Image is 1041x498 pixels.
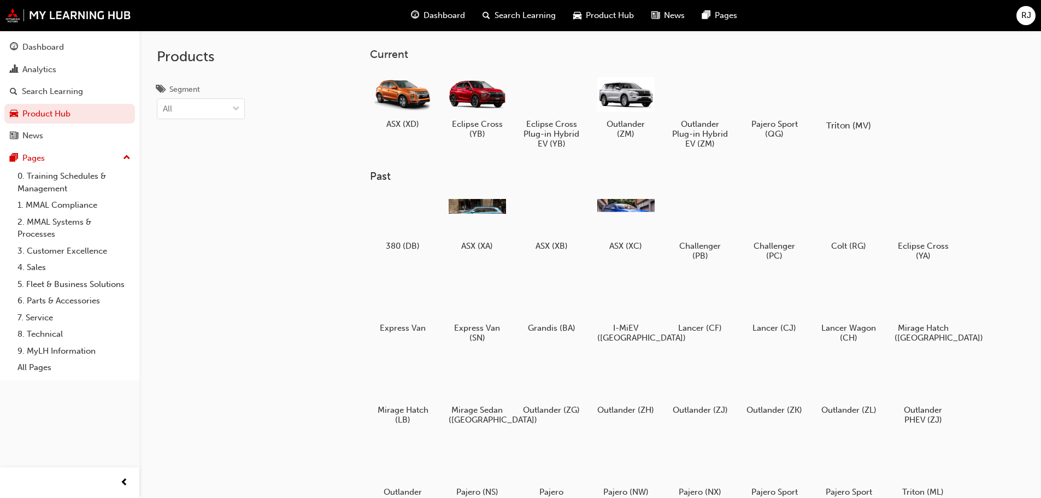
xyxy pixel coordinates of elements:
[593,356,658,419] a: Outlander (ZH)
[444,192,510,255] a: ASX (XA)
[586,9,634,22] span: Product Hub
[13,276,135,293] a: 5. Fleet & Business Solutions
[474,4,564,27] a: search-iconSearch Learning
[13,259,135,276] a: 4. Sales
[820,323,878,343] h5: Lancer Wagon (CH)
[374,119,432,129] h5: ASX (XD)
[667,274,733,337] a: Lancer (CF)
[820,405,878,415] h5: Outlander (ZL)
[742,192,807,265] a: Challenger (PC)
[22,41,64,54] div: Dashboard
[10,154,18,163] span: pages-icon
[157,85,165,95] span: tags-icon
[449,241,506,251] h5: ASX (XA)
[593,274,658,347] a: I-MiEV ([GEOGRAPHIC_DATA])
[4,104,135,124] a: Product Hub
[895,323,952,343] h5: Mirage Hatch ([GEOGRAPHIC_DATA])
[10,87,17,97] span: search-icon
[651,9,660,22] span: news-icon
[13,326,135,343] a: 8. Technical
[693,4,746,27] a: pages-iconPages
[449,323,506,343] h5: Express Van (SN)
[643,4,693,27] a: news-iconNews
[816,274,881,347] a: Lancer Wagon (CH)
[483,9,490,22] span: search-icon
[370,274,436,337] a: Express Van
[597,323,655,343] h5: I-MiEV ([GEOGRAPHIC_DATA])
[5,8,131,22] img: mmal
[449,405,506,425] h5: Mirage Sedan ([GEOGRAPHIC_DATA])
[444,274,510,347] a: Express Van (SN)
[895,241,952,261] h5: Eclipse Cross (YA)
[746,405,803,415] h5: Outlander (ZK)
[564,4,643,27] a: car-iconProduct Hub
[163,103,172,115] div: All
[667,356,733,419] a: Outlander (ZJ)
[13,214,135,243] a: 2. MMAL Systems & Processes
[10,65,18,75] span: chart-icon
[13,168,135,197] a: 0. Training Schedules & Management
[523,405,580,415] h5: Outlander (ZG)
[123,151,131,165] span: up-icon
[664,9,685,22] span: News
[672,323,729,333] h5: Lancer (CF)
[13,343,135,360] a: 9. MyLH Information
[519,274,584,337] a: Grandis (BA)
[10,109,18,119] span: car-icon
[672,241,729,261] h5: Challenger (PB)
[4,81,135,102] a: Search Learning
[742,274,807,337] a: Lancer (CJ)
[742,69,807,143] a: Pajero Sport (QG)
[746,119,803,139] h5: Pajero Sport (QG)
[22,63,56,76] div: Analytics
[444,69,510,143] a: Eclipse Cross (YB)
[597,405,655,415] h5: Outlander (ZH)
[523,119,580,149] h5: Eclipse Cross Plug-in Hybrid EV (YB)
[411,9,419,22] span: guage-icon
[13,197,135,214] a: 1. MMAL Compliance
[573,9,581,22] span: car-icon
[169,84,200,95] div: Segment
[374,241,432,251] h5: 380 (DB)
[4,35,135,148] button: DashboardAnalyticsSearch LearningProduct HubNews
[449,487,506,497] h5: Pajero (NS)
[1021,9,1031,22] span: RJ
[120,476,128,490] span: prev-icon
[22,85,83,98] div: Search Learning
[746,323,803,333] h5: Lancer (CJ)
[10,131,18,141] span: news-icon
[444,356,510,429] a: Mirage Sedan ([GEOGRAPHIC_DATA])
[13,243,135,260] a: 3. Customer Excellence
[667,192,733,265] a: Challenger (PB)
[672,405,729,415] h5: Outlander (ZJ)
[519,69,584,153] a: Eclipse Cross Plug-in Hybrid EV (YB)
[816,192,881,255] a: Colt (RG)
[4,37,135,57] a: Dashboard
[495,9,556,22] span: Search Learning
[746,241,803,261] h5: Challenger (PC)
[672,487,729,497] h5: Pajero (NX)
[370,69,436,133] a: ASX (XD)
[519,192,584,255] a: ASX (XB)
[890,274,956,347] a: Mirage Hatch ([GEOGRAPHIC_DATA])
[424,9,465,22] span: Dashboard
[593,69,658,143] a: Outlander (ZM)
[13,292,135,309] a: 6. Parts & Accessories
[374,323,432,333] h5: Express Van
[4,126,135,146] a: News
[13,309,135,326] a: 7. Service
[370,192,436,255] a: 380 (DB)
[820,241,878,251] h5: Colt (RG)
[374,405,432,425] h5: Mirage Hatch (LB)
[4,60,135,80] a: Analytics
[597,119,655,139] h5: Outlander (ZM)
[597,241,655,251] h5: ASX (XC)
[593,192,658,255] a: ASX (XC)
[13,359,135,376] a: All Pages
[667,69,733,153] a: Outlander Plug-in Hybrid EV (ZM)
[22,152,45,165] div: Pages
[742,356,807,419] a: Outlander (ZK)
[402,4,474,27] a: guage-iconDashboard
[370,356,436,429] a: Mirage Hatch (LB)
